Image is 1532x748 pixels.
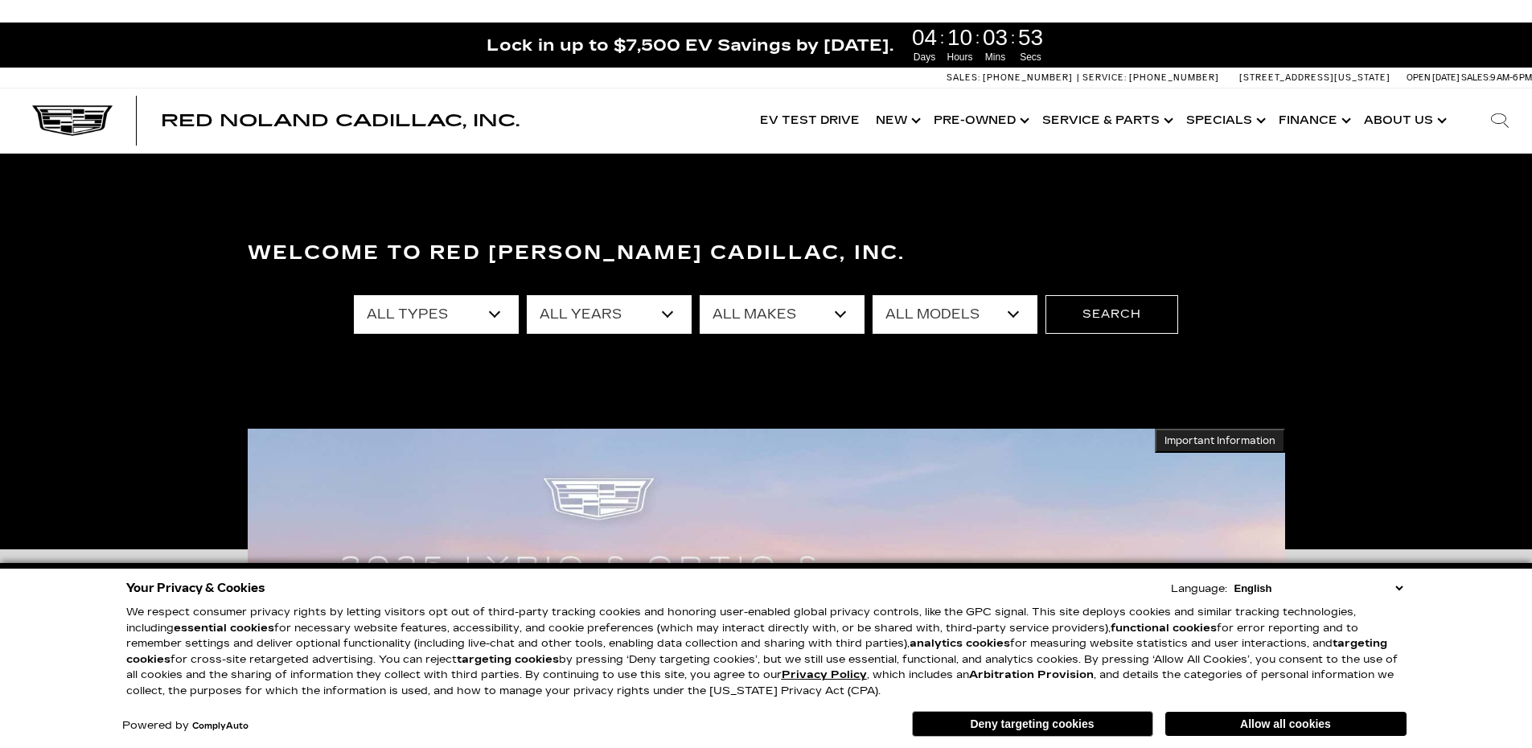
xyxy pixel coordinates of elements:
[1111,622,1217,635] strong: functional cookies
[940,26,945,50] span: :
[126,605,1407,699] p: We respect consumer privacy rights by letting visitors opt out of third-party tracking cookies an...
[1034,88,1178,153] a: Service & Parts
[1011,26,1016,50] span: :
[1164,434,1275,447] span: Important Information
[1129,72,1219,83] span: [PHONE_NUMBER]
[126,637,1387,666] strong: targeting cookies
[174,622,274,635] strong: essential cookies
[782,668,867,681] a: Privacy Policy
[1490,72,1532,83] span: 9 AM-6 PM
[969,668,1094,681] strong: Arbitration Provision
[1356,88,1452,153] a: About Us
[161,111,520,130] span: Red Noland Cadillac, Inc.
[32,105,113,136] img: Cadillac Dark Logo with Cadillac White Text
[192,721,248,731] a: ComplyAuto
[1045,295,1178,334] button: Search
[1271,88,1356,153] a: Finance
[1171,584,1227,594] div: Language:
[926,88,1034,153] a: Pre-Owned
[487,35,893,55] span: Lock in up to $7,500 EV Savings by [DATE].
[975,26,980,50] span: :
[1230,581,1407,596] select: Language Select
[1077,73,1223,82] a: Service: [PHONE_NUMBER]
[1165,712,1407,736] button: Allow all cookies
[1505,31,1524,50] a: Close
[122,721,248,731] div: Powered by
[527,295,692,334] select: Filter by year
[1239,72,1390,83] a: [STREET_ADDRESS][US_STATE]
[983,72,1073,83] span: [PHONE_NUMBER]
[457,653,559,666] strong: targeting cookies
[1082,72,1127,83] span: Service:
[1407,72,1460,83] span: Open [DATE]
[700,295,865,334] select: Filter by make
[980,27,1011,49] span: 03
[1016,50,1046,64] span: Secs
[910,637,1010,650] strong: analytics cookies
[910,27,940,49] span: 04
[1016,27,1046,49] span: 53
[126,577,265,599] span: Your Privacy & Cookies
[354,295,519,334] select: Filter by type
[873,295,1037,334] select: Filter by model
[752,88,868,153] a: EV Test Drive
[912,711,1153,737] button: Deny targeting cookies
[947,72,980,83] span: Sales:
[1178,88,1271,153] a: Specials
[947,73,1077,82] a: Sales: [PHONE_NUMBER]
[945,27,975,49] span: 10
[161,113,520,129] a: Red Noland Cadillac, Inc.
[910,50,940,64] span: Days
[945,50,975,64] span: Hours
[1461,72,1490,83] span: Sales:
[248,237,1285,269] h3: Welcome to Red [PERSON_NAME] Cadillac, Inc.
[868,88,926,153] a: New
[980,50,1011,64] span: Mins
[1155,429,1285,453] button: Important Information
